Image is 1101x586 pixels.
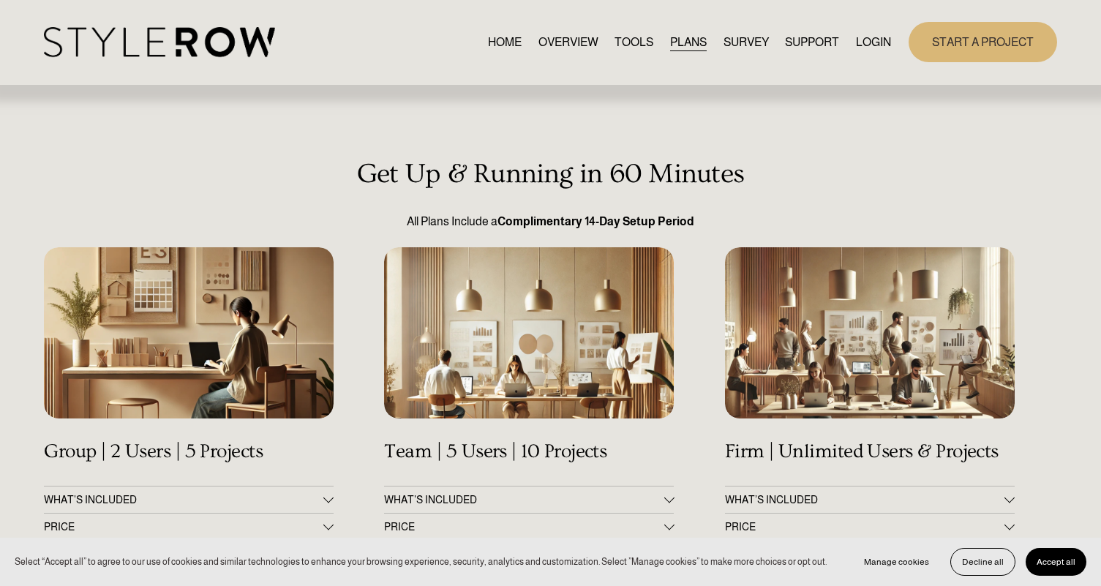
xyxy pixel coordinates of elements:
span: Manage cookies [864,557,929,567]
button: PRICE [44,514,334,540]
span: WHAT'S INCLUDED [384,494,664,506]
button: Manage cookies [853,548,940,576]
button: WHAT'S INCLUDED [384,487,674,513]
span: PRICE [725,521,1004,533]
span: Decline all [962,557,1004,567]
span: WHAT’S INCLUDED [725,494,1004,506]
a: LOGIN [856,32,891,52]
p: Select “Accept all” to agree to our use of cookies and similar technologies to enhance your brows... [15,555,827,569]
button: WHAT’S INCLUDED [725,487,1015,513]
a: PLANS [670,32,707,52]
a: HOME [488,32,522,52]
button: Accept all [1026,548,1086,576]
span: WHAT'S INCLUDED [44,494,323,506]
span: SUPPORT [785,34,839,51]
h3: Get Up & Running in 60 Minutes [44,158,1057,189]
a: TOOLS [615,32,653,52]
img: StyleRow [44,27,274,57]
p: All Plans Include a [44,213,1057,230]
span: Accept all [1037,557,1075,567]
strong: Complimentary 14-Day Setup Period [497,215,694,228]
span: PRICE [384,521,664,533]
h4: Team | 5 Users | 10 Projects [384,440,674,463]
button: Decline all [950,548,1015,576]
a: OVERVIEW [538,32,598,52]
a: SURVEY [724,32,769,52]
button: WHAT'S INCLUDED [44,487,334,513]
a: folder dropdown [785,32,839,52]
h4: Group | 2 Users | 5 Projects [44,440,334,463]
button: PRICE [384,514,674,540]
a: START A PROJECT [909,22,1057,62]
h4: Firm | Unlimited Users & Projects [725,440,1015,463]
button: PRICE [725,514,1015,540]
span: PRICE [44,521,323,533]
